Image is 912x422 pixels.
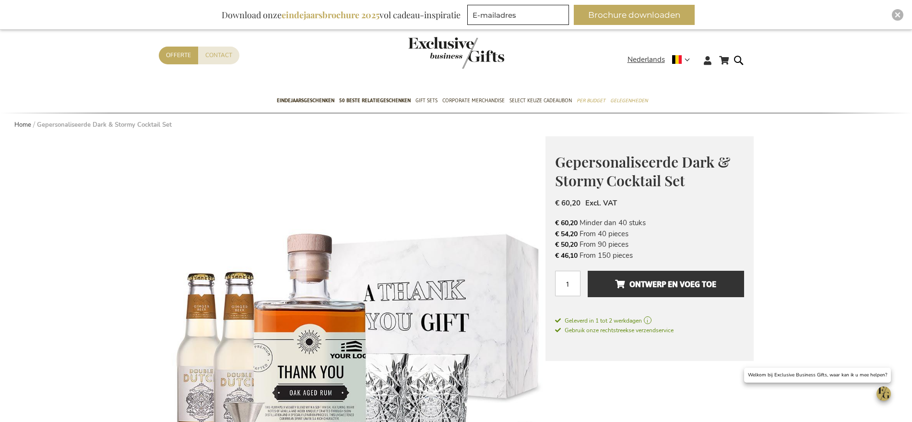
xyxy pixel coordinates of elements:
input: E-mailadres [467,5,569,25]
li: From 90 pieces [555,239,744,250]
span: Gelegenheden [610,96,648,106]
img: Close [895,12,900,18]
button: Ontwerp en voeg toe [588,271,744,297]
strong: Gepersonaliseerde Dark & Stormy Cocktail Set [37,121,172,129]
div: Nederlands [628,54,696,65]
span: Gebruik onze rechtstreekse verzendservice [555,326,674,334]
a: Contact [198,47,239,64]
a: Offerte [159,47,198,64]
input: Aantal [555,271,580,296]
a: Gebruik onze rechtstreekse verzendservice [555,325,674,335]
span: Ontwerp en voeg toe [615,277,716,292]
li: From 150 pieces [555,250,744,261]
span: € 50,20 [555,240,578,249]
button: Brochure downloaden [574,5,695,25]
span: Corporate Merchandise [442,96,505,106]
b: eindejaarsbrochure 2025 [282,9,379,21]
span: Gift Sets [415,96,438,106]
span: Select Keuze Cadeaubon [509,96,572,106]
a: Home [14,121,31,129]
li: From 40 pieces [555,229,744,239]
a: Geleverd in 1 tot 2 werkdagen [555,316,744,325]
span: € 46,10 [555,251,578,260]
span: Eindejaarsgeschenken [277,96,334,106]
span: Per Budget [577,96,605,106]
form: marketing offers and promotions [467,5,572,28]
li: Minder dan 40 stuks [555,217,744,228]
img: Exclusive Business gifts logo [408,37,504,69]
span: € 60,20 [555,218,578,228]
span: € 60,20 [555,198,580,208]
span: Gepersonaliseerde Dark & Stormy Cocktail Set [555,152,730,190]
div: Close [892,9,903,21]
a: store logo [408,37,456,69]
div: Download onze vol cadeau-inspiratie [217,5,465,25]
span: Nederlands [628,54,665,65]
span: 50 beste relatiegeschenken [339,96,411,106]
span: Excl. VAT [585,198,617,208]
span: € 54,20 [555,229,578,239]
